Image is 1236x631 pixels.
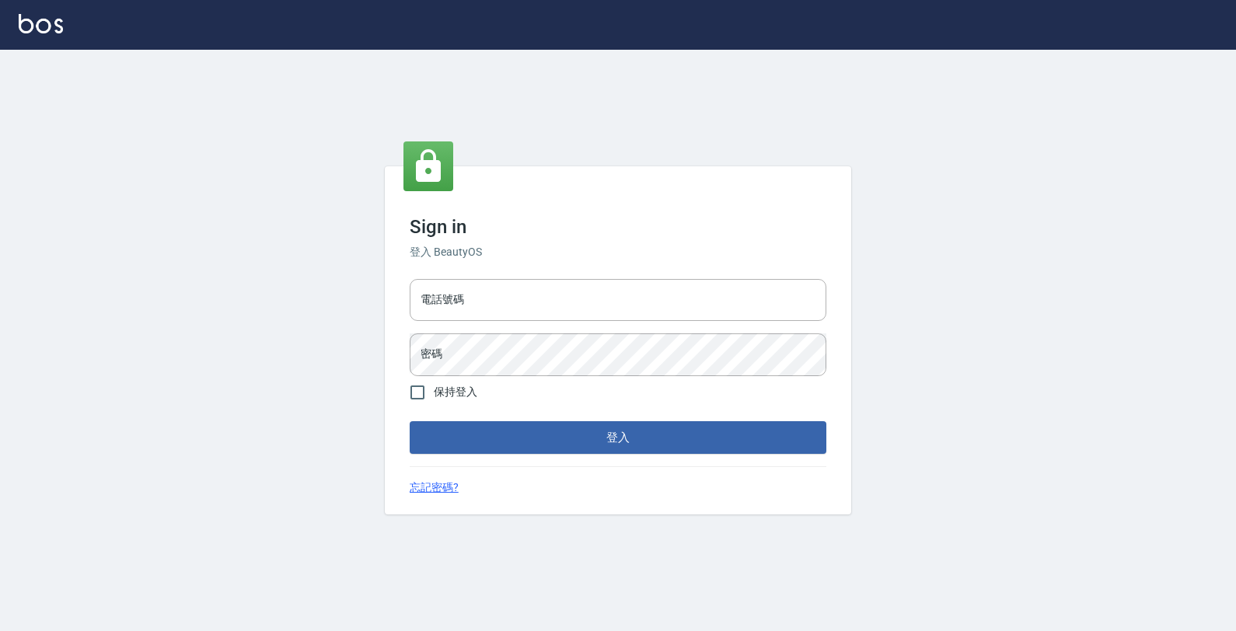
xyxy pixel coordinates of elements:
span: 保持登入 [434,384,477,400]
button: 登入 [410,421,826,454]
h6: 登入 BeautyOS [410,244,826,260]
img: Logo [19,14,63,33]
h3: Sign in [410,216,826,238]
a: 忘記密碼? [410,479,459,496]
